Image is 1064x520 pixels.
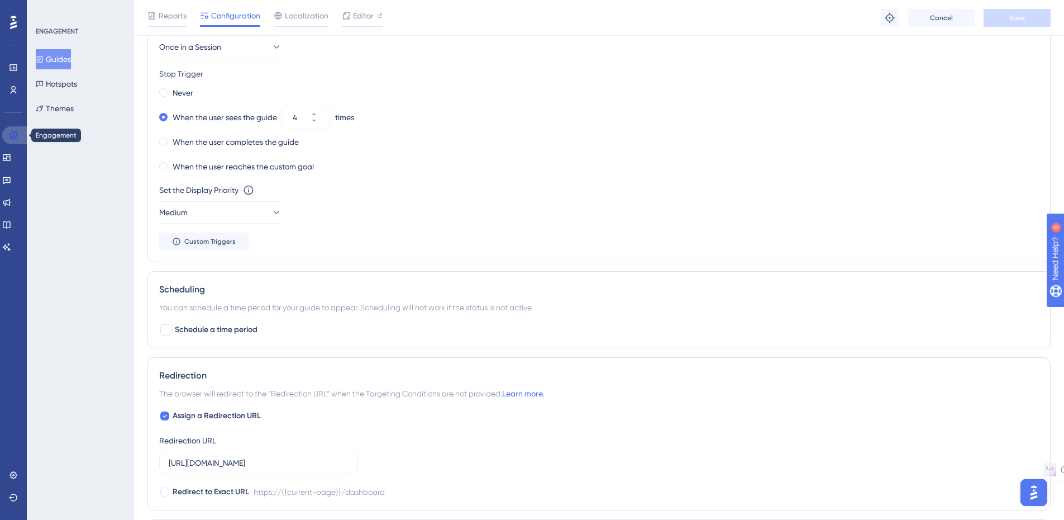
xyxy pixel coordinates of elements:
[211,9,260,22] span: Configuration
[184,237,236,246] span: Custom Triggers
[159,40,221,54] span: Once in a Session
[159,9,187,22] span: Reports
[984,9,1051,27] button: Save
[285,9,328,22] span: Localization
[353,9,374,22] span: Editor
[36,49,71,69] button: Guides
[36,74,77,94] button: Hotspots
[159,183,238,197] div: Set the Display Priority
[173,135,299,149] label: When the user completes the guide
[173,86,193,100] label: Never
[159,434,216,447] div: Redirection URL
[908,9,975,27] button: Cancel
[502,389,544,398] a: Learn more.
[930,13,953,22] span: Cancel
[1009,13,1025,22] span: Save
[159,67,1039,81] div: Stop Trigger
[159,206,188,219] span: Medium
[159,301,1039,314] div: You can schedule a time period for your guide to appear. Scheduling will not work if the status i...
[159,387,544,400] span: The browser will redirect to the “Redirection URL” when the Targeting Conditions are not provided.
[26,3,70,16] span: Need Help?
[78,6,81,15] div: 6
[254,485,385,499] div: https://{{current-page}}/dashboard
[173,409,261,423] span: Assign a Redirection URL
[159,283,1039,296] div: Scheduling
[173,160,314,173] label: When the user reaches the custom goal
[1017,476,1051,509] iframe: UserGuiding AI Assistant Launcher
[175,323,257,337] span: Schedule a time period
[335,111,354,124] div: times
[173,111,277,124] label: When the user sees the guide
[159,36,282,58] button: Once in a Session
[159,201,282,224] button: Medium
[159,369,1039,382] div: Redirection
[173,485,249,499] span: Redirect to Exact URL
[36,98,74,119] button: Themes
[36,27,78,36] div: ENGAGEMENT
[159,233,249,250] button: Custom Triggers
[169,457,349,469] input: https://www.example.com/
